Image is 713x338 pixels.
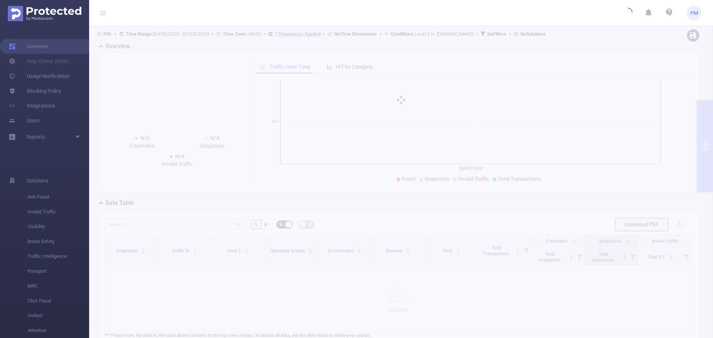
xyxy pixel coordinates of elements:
[9,113,40,128] a: Users
[27,204,89,219] span: Invalid Traffic
[9,39,48,54] a: Overview
[9,69,69,83] a: Usage Notification
[27,293,89,308] span: Click Fraud
[27,173,48,188] span: Solutions
[624,8,632,18] i: icon: loading
[27,129,45,144] a: Reports
[9,98,55,113] a: Integrations
[9,83,61,98] a: Blocking Policy
[27,323,89,338] span: Attention
[27,134,45,140] span: Reports
[27,219,89,234] span: Visibility
[8,6,81,21] img: Protected Media
[27,308,89,323] span: Unified
[27,234,89,249] span: Brand Safety
[27,279,89,293] span: MRC
[27,264,89,279] span: Passport
[690,6,698,20] span: PM
[27,190,89,204] span: Anti-Fraud
[27,249,89,264] span: Traffic Intelligence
